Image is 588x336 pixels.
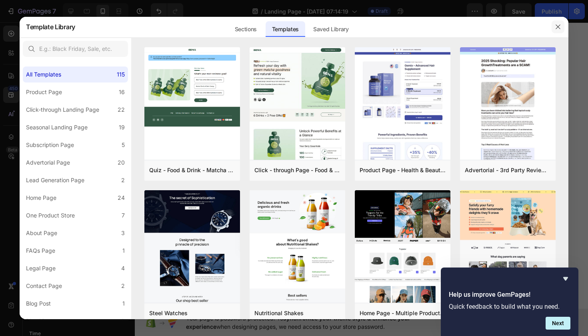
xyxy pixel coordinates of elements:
div: 19 [119,123,125,132]
span: iPhone 15 Pro Max ( 430 px) [51,4,114,12]
div: About Page [26,228,57,238]
div: 49 [127,24,143,32]
div: Quiz - Food & Drink - Matcha Glow Shot [149,165,235,175]
div: 22 [118,105,125,115]
div: Contact Page [26,281,62,291]
div: One Product Store [26,211,75,220]
p: Second [127,33,143,42]
div: 16 [119,87,125,97]
div: Lead Generation Page [26,175,84,185]
div: Advertorial - 3rd Party Review - The Before Image - Hair Supplement [465,165,551,175]
p: Quick feedback to build what you need. [449,303,570,310]
p: 23% DE DESCUENTO [159,53,216,63]
div: All Templates [26,70,61,79]
p: Minute [90,33,106,42]
img: quiz-1.png [144,47,240,127]
div: Home Page - Multiple Product - Apparel - Style 4 [360,308,446,318]
div: 115 [117,70,125,79]
div: 2 [121,175,125,185]
div: 4 [121,264,125,273]
h2: Help us improve GemPages! [449,290,570,300]
div: FAQs Page [26,246,55,256]
h2: Template Library [26,16,75,37]
div: 20 [118,158,125,167]
div: Blog Post [26,299,51,308]
div: Help us improve GemPages! [449,274,570,330]
strong: Pétalo [141,285,156,292]
div: Templates [266,21,305,37]
div: Home Page [26,193,56,203]
div: Saved Library [307,21,355,37]
p: ENVIO 24-48 HORAS [1,53,56,63]
div: Product Page [26,87,62,97]
div: Nutritional Shakes [254,308,304,318]
div: 3 [121,228,125,238]
div: 1 [122,299,125,308]
div: Click-through Landing Page [26,105,99,115]
div: Sections [228,21,263,37]
div: 5 [122,140,125,150]
input: E.g.: Black Friday, Sale, etc. [23,41,128,57]
p: Hour [59,33,70,42]
div: Click - through Page - Food & Drink - Matcha Glow Shot [254,165,340,175]
div: Blog List [26,316,48,326]
div: Steel Watches [149,308,188,318]
button: Next question [546,317,570,330]
div: 38 [90,24,106,32]
div: 24 [118,193,125,203]
div: 2 [121,316,125,326]
p: ¡STOCK LIMITADO! [82,53,134,63]
div: 7 [122,211,125,220]
div: Product Page - Health & Beauty - Hair Supplement [360,165,446,175]
button: Hide survey [561,274,570,284]
div: Advertorial Page [26,158,70,167]
div: Subscription Page [26,140,74,150]
div: Seasonal Landing Page [26,123,88,132]
p: Day [29,33,38,42]
div: 2 [121,281,125,291]
div: 1 [122,246,125,256]
div: Countdown Timer [10,21,54,28]
div: Legal Page [26,264,56,273]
